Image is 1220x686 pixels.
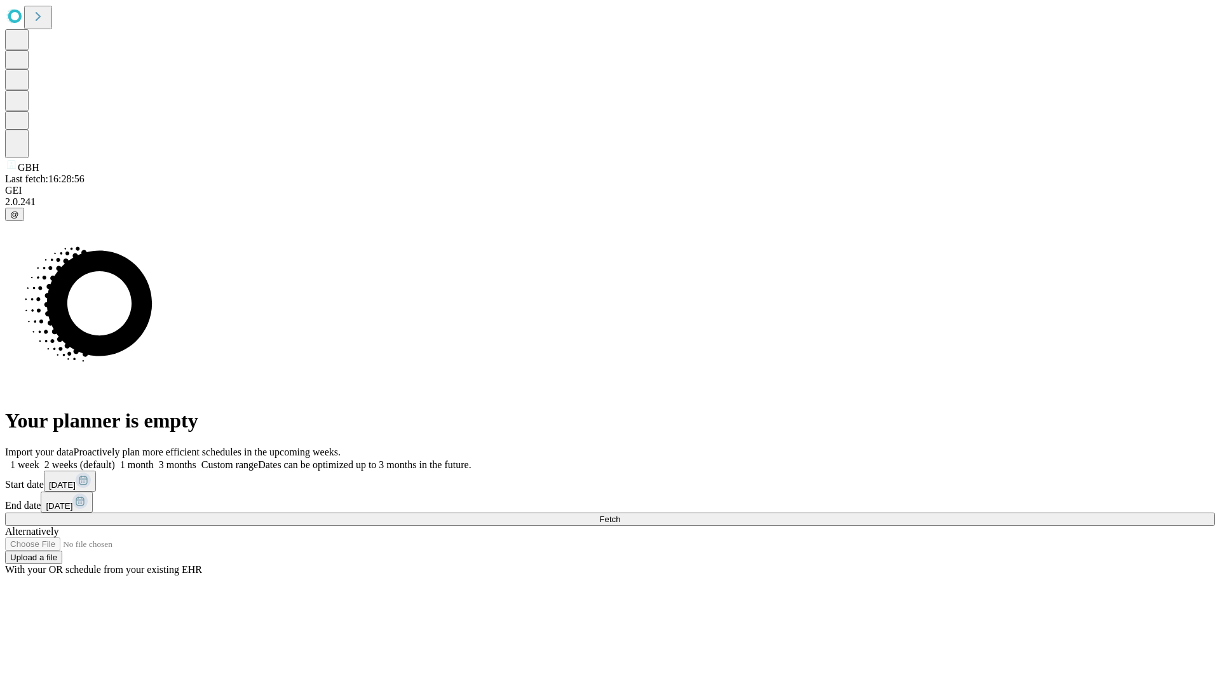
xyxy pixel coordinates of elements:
[5,196,1215,208] div: 2.0.241
[10,210,19,219] span: @
[159,459,196,470] span: 3 months
[46,501,72,511] span: [DATE]
[5,492,1215,513] div: End date
[5,173,85,184] span: Last fetch: 16:28:56
[120,459,154,470] span: 1 month
[5,551,62,564] button: Upload a file
[5,526,58,537] span: Alternatively
[5,513,1215,526] button: Fetch
[5,564,202,575] span: With your OR schedule from your existing EHR
[5,471,1215,492] div: Start date
[44,459,115,470] span: 2 weeks (default)
[5,409,1215,433] h1: Your planner is empty
[599,514,620,524] span: Fetch
[49,480,76,490] span: [DATE]
[74,447,341,457] span: Proactively plan more efficient schedules in the upcoming weeks.
[5,208,24,221] button: @
[10,459,39,470] span: 1 week
[258,459,471,470] span: Dates can be optimized up to 3 months in the future.
[44,471,96,492] button: [DATE]
[5,185,1215,196] div: GEI
[41,492,93,513] button: [DATE]
[5,447,74,457] span: Import your data
[201,459,258,470] span: Custom range
[18,162,39,173] span: GBH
